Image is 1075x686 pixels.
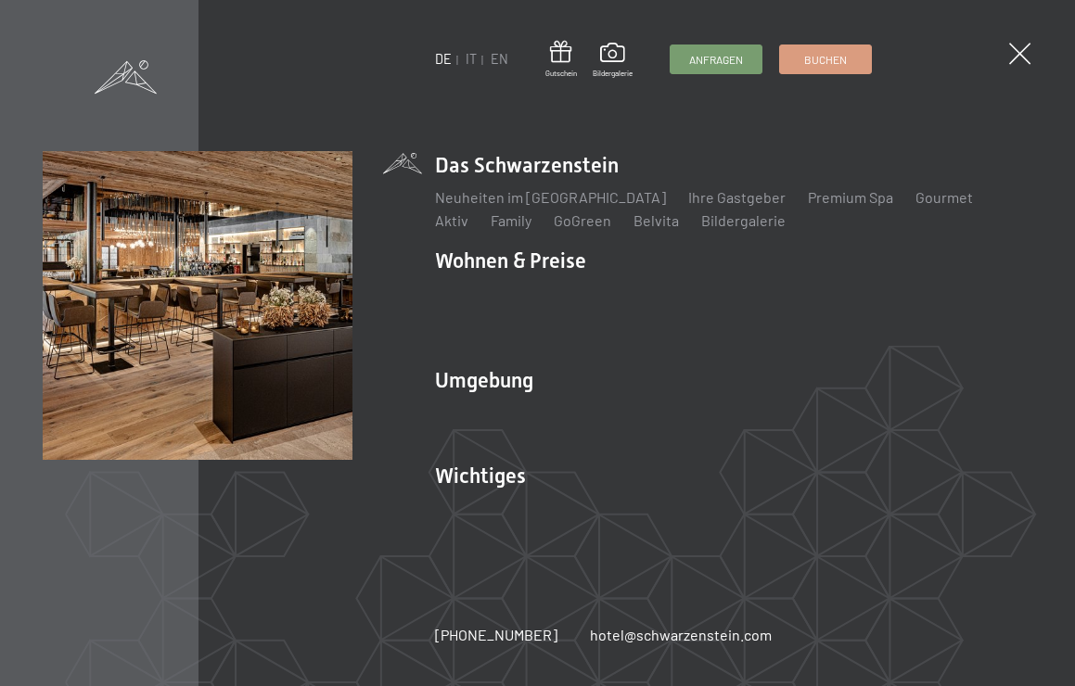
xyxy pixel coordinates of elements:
[435,188,666,206] a: Neuheiten im [GEOGRAPHIC_DATA]
[808,188,893,206] a: Premium Spa
[701,211,786,229] a: Bildergalerie
[545,69,577,79] span: Gutschein
[593,69,633,79] span: Bildergalerie
[491,51,508,67] a: EN
[780,45,871,73] a: Buchen
[915,188,973,206] a: Gourmet
[491,211,531,229] a: Family
[554,211,611,229] a: GoGreen
[435,626,557,643] span: [PHONE_NUMBER]
[545,41,577,79] a: Gutschein
[671,45,761,73] a: Anfragen
[435,211,468,229] a: Aktiv
[804,52,847,68] span: Buchen
[435,51,452,67] a: DE
[466,51,477,67] a: IT
[590,625,772,645] a: hotel@schwarzenstein.com
[593,43,633,78] a: Bildergalerie
[633,211,679,229] a: Belvita
[435,625,557,645] a: [PHONE_NUMBER]
[689,52,743,68] span: Anfragen
[688,188,786,206] a: Ihre Gastgeber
